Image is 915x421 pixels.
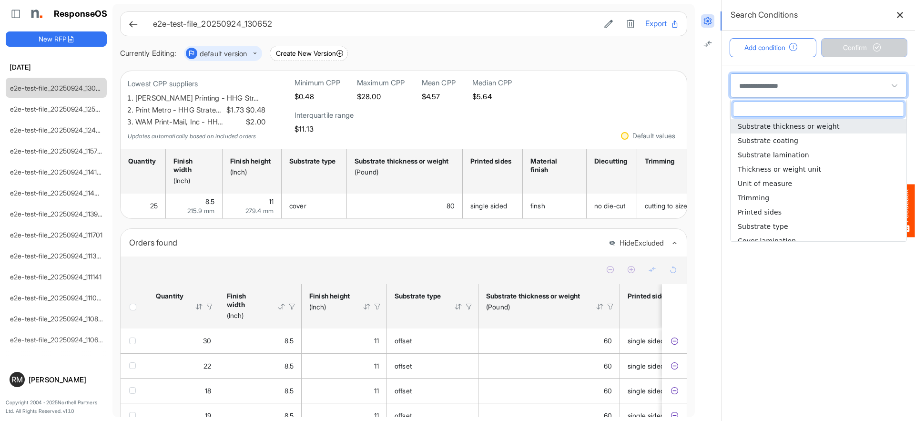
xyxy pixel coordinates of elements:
button: Exclude [670,336,679,346]
td: e398c8c4-73a1-49a4-8dc4-5e3d4e27171d is template cell Column Header [662,329,689,353]
p: Copyright 2004 - 2025 Northell Partners Ltd. All Rights Reserved. v 1.1.0 [6,399,107,415]
span: no die-cut [594,202,626,210]
button: Delete [623,18,638,30]
div: Quantity [128,157,155,165]
button: Create New Version [270,46,348,61]
span: 60 [604,411,612,420]
span: single sided [628,337,664,345]
span: 279.4 mm [245,207,274,215]
button: Exclude [670,411,679,421]
div: Default values [632,133,675,139]
td: 8.5 is template cell Column Header httpsnorthellcomontologiesmapping-rulesmeasurementhasfinishsiz... [219,329,302,353]
a: e2e-test-file_20250924_111701 [10,231,103,239]
span: RM [11,376,23,383]
h5: $5.64 [472,92,512,101]
a: e2e-test-file_20250924_114020 [10,189,107,197]
h6: Median CPP [472,78,512,88]
span: single sided [470,202,507,210]
h5: $0.48 [295,92,340,101]
span: 80 [447,202,455,210]
div: Substrate thickness or weight [486,292,583,300]
span: finsh [530,202,545,210]
span: 19 [205,411,211,420]
td: single sided is template cell Column Header httpsnorthellcomontologiesmapping-rulesmanufacturingh... [463,194,523,218]
td: 11 is template cell Column Header httpsnorthellcomontologiesmapping-rulesmeasurementhasfinishsize... [302,353,387,378]
td: checkbox [121,353,148,378]
h6: e2e-test-file_20250924_130652 [153,20,594,28]
button: New RFP [6,31,107,47]
span: 8.5 [285,337,294,345]
span: 30 [203,337,211,345]
div: Substrate type [289,157,336,165]
td: 60 is template cell Column Header httpsnorthellcomontologiesmapping-rulesmaterialhasmaterialthick... [478,378,620,403]
a: e2e-test-file_20250924_124028 [10,126,108,134]
span: Substrate thickness or weight [738,123,840,130]
span: offset [395,387,412,395]
div: Filter Icon [288,302,296,311]
td: single sided is template cell Column Header httpsnorthellcomontologiesmapping-rulesmanufacturingh... [620,329,706,353]
img: Northell [26,4,45,23]
span: 25 [150,202,158,210]
button: Add condition [730,38,816,57]
span: $2.00 [244,116,265,128]
span: single sided [628,362,664,370]
div: Currently Editing: [120,48,176,60]
span: offset [395,411,412,420]
span: 8.5 [205,197,214,205]
em: Updates automatically based on included orders [128,133,256,140]
td: 8.5 is template cell Column Header httpsnorthellcomontologiesmapping-rulesmeasurementhasfinishsiz... [166,194,223,218]
div: Finish height [230,157,271,165]
span: 18 [205,387,211,395]
span: offset [395,362,412,370]
a: e2e-test-file_20250924_125734 [10,105,107,113]
td: offset is template cell Column Header httpsnorthellcomontologiesmapping-rulesmaterialhassubstrate... [387,329,478,353]
span: 215.9 mm [187,207,214,215]
span: Trimming [738,194,769,202]
div: Filter Icon [205,302,214,311]
span: 8.5 [285,387,294,395]
div: Substrate thickness or weight [355,157,452,165]
div: (Inch) [309,303,350,311]
span: 11 [374,411,379,420]
div: [PERSON_NAME] [29,376,103,383]
td: 60 is template cell Column Header httpsnorthellcomontologiesmapping-rulesmaterialhasmaterialthick... [478,329,620,353]
li: [PERSON_NAME] Printing - HHG Str… [135,92,265,104]
div: Filter Icon [373,302,382,311]
div: Material finish [530,157,576,174]
span: 8.5 [285,411,294,420]
div: (Inch) [230,168,271,176]
td: finsh is template cell Column Header httpsnorthellcomontologiesmapping-rulesmanufacturinghassubst... [523,194,587,218]
span: Cover lamination [738,237,796,245]
span: offset [395,337,412,345]
button: Edit [601,18,616,30]
span: $1.73 [224,104,244,116]
span: 11 [374,387,379,395]
a: e2e-test-file_20250924_130652 [10,84,108,92]
td: 11 is template cell Column Header httpsnorthellcomontologiesmapping-rulesmeasurementhasfinishsize... [302,378,387,403]
div: Filter Icon [606,302,615,311]
div: Printed sides [628,292,669,300]
div: dropdownlist [730,99,907,242]
button: Exclude [670,361,679,371]
h1: ResponseOS [54,9,108,19]
span: 11 [374,337,379,345]
span: Unit of measure [738,180,792,187]
a: e2e-test-file_20250924_111033 [10,294,105,302]
div: (Pound) [486,303,583,311]
td: checkbox [121,329,148,353]
input: dropdownlistfilter [733,102,904,116]
td: 11 is template cell Column Header httpsnorthellcomontologiesmapping-rulesmeasurementhasfinishsize... [223,194,282,218]
button: Confirm Progress [821,38,908,57]
td: single sided is template cell Column Header httpsnorthellcomontologiesmapping-rulesmanufacturingh... [620,378,706,403]
li: Print Metro - HHG Strate… [135,104,265,116]
span: Confirm [843,42,885,53]
button: HideExcluded [609,239,664,247]
span: Thickness or weight unit [738,165,821,173]
span: 60 [604,387,612,395]
p: Lowest CPP suppliers [128,78,265,90]
div: Trimming [645,157,689,165]
div: Quantity [156,292,183,300]
td: 8.5 is template cell Column Header httpsnorthellcomontologiesmapping-rulesmeasurementhasfinishsiz... [219,378,302,403]
td: 11 is template cell Column Header httpsnorthellcomontologiesmapping-rulesmeasurementhasfinishsize... [302,329,387,353]
span: 11 [374,362,379,370]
